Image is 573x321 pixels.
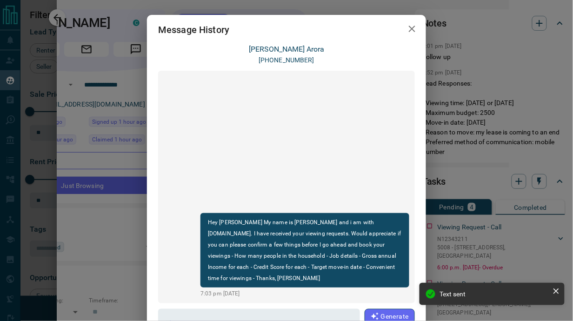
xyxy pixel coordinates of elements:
div: Text sent [440,290,549,298]
p: 7:03 pm [DATE] [200,289,409,298]
h2: Message History [147,15,240,45]
a: [PERSON_NAME] Arora [249,45,324,53]
p: Hey [PERSON_NAME] My name is [PERSON_NAME] and i am with [DOMAIN_NAME]. I have received your view... [208,217,402,284]
p: [PHONE_NUMBER] [259,55,314,65]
